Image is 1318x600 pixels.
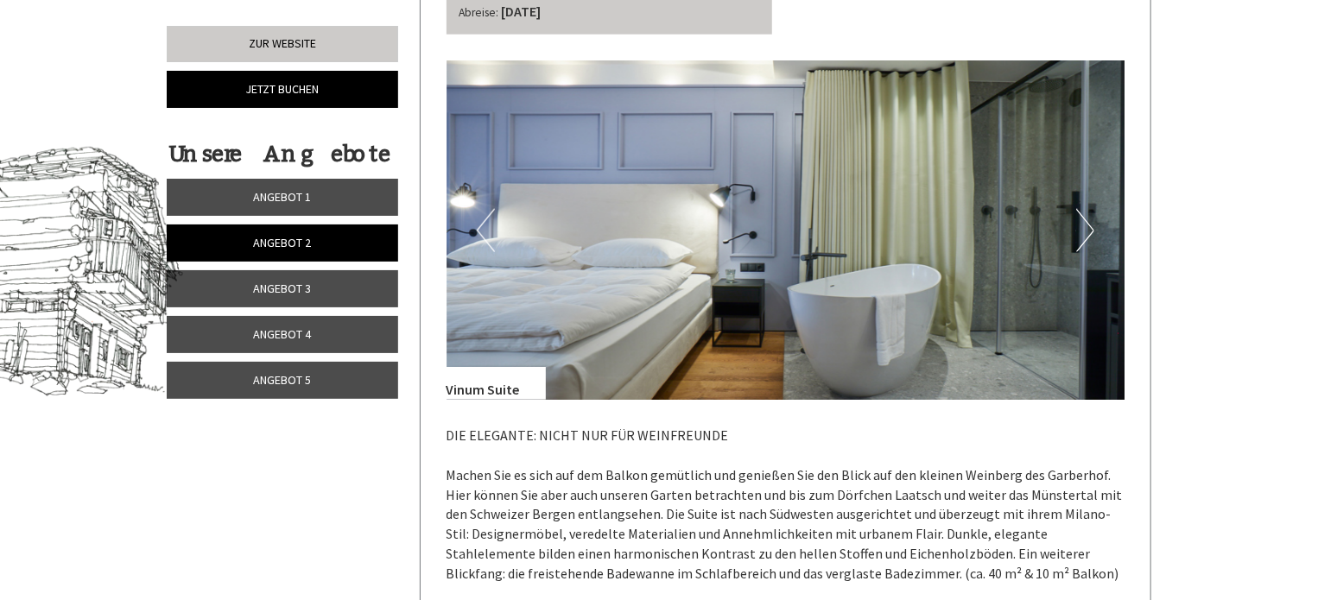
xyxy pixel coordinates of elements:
b: [DATE] [502,3,542,20]
button: Next [1076,209,1094,252]
p: DIE ELEGANTE: NICHT NUR FÜR WEINFREUNDE Machen Sie es sich auf dem Balkon gemütlich und genießen ... [447,426,1125,584]
span: Angebot 4 [254,326,312,342]
a: Jetzt buchen [167,71,398,108]
span: Angebot 3 [254,281,312,296]
span: Angebot 2 [254,235,312,250]
div: Vinum Suite [447,367,546,400]
button: Previous [477,209,495,252]
div: Unsere Angebote [167,138,393,170]
img: image [447,60,1125,400]
a: Zur Website [167,26,398,62]
span: Angebot 1 [254,189,312,205]
small: Abreise: [459,5,499,20]
span: Angebot 5 [254,372,312,388]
